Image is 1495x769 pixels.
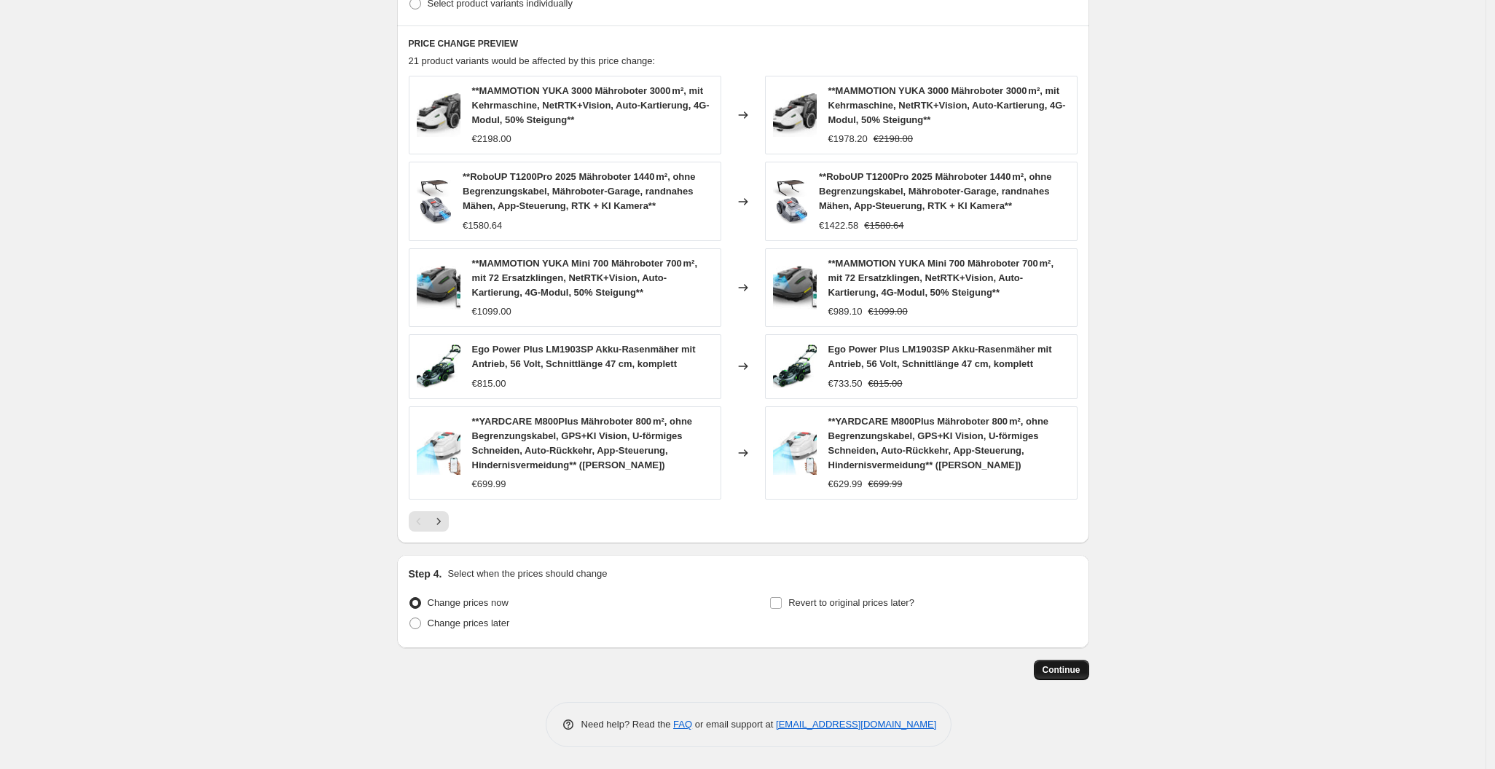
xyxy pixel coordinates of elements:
[828,304,863,319] div: €989.10
[773,431,817,475] img: 61zteiiUT3L._AC_SL1500_80x.jpg
[773,266,817,309] img: 61o5ui3RrGL._AC_SL1500_80x.jpg
[409,55,656,66] span: 21 product variants would be affected by this price change:
[819,218,858,233] div: €1422.58
[828,477,863,492] div: €629.99
[828,258,1054,298] span: **MAMMOTION YUKA Mini 700 Mähroboter 700 m², mit 72 Ersatzklingen, NetRTK+Vision, Auto-Kartierung...
[581,719,674,730] span: Need help? Read the
[472,132,511,146] div: €2198.00
[472,258,698,298] span: **MAMMOTION YUKA Mini 700 Mähroboter 700 m², mit 72 Ersatzklingen, NetRTK+Vision, Auto-Kartierung...
[776,719,936,730] a: [EMAIL_ADDRESS][DOMAIN_NAME]
[828,85,1066,125] span: **MAMMOTION YUKA 3000 Mähroboter 3000 m², mit Kehrmaschine, NetRTK+Vision, Auto-Kartierung, 4G-Mo...
[463,218,502,233] div: €1580.64
[417,344,460,388] img: 61i3BCPa_VL._AC_SL1280_80x.jpg
[828,416,1049,470] span: **YARDCARE M800Plus Mähroboter 800 m², ohne Begrenzungskabel, GPS+KI Vision, U-förmiges Schneiden...
[868,477,903,492] strike: €699.99
[1034,660,1089,680] button: Continue
[1043,664,1080,676] span: Continue
[864,218,903,233] strike: €1580.64
[428,597,509,608] span: Change prices now
[417,93,460,137] img: 61Mdcis6xpL._AC_SL1500_80x.jpg
[692,719,776,730] span: or email support at
[868,376,903,391] strike: €815.00
[463,171,695,211] span: **RoboUP T1200Pro 2025 Mähroboter 1440 m², ohne Begrenzungskabel, Mähroboter-Garage, randnahes Mä...
[773,344,817,388] img: 61i3BCPa_VL._AC_SL1280_80x.jpg
[819,171,1051,211] span: **RoboUP T1200Pro 2025 Mähroboter 1440 m², ohne Begrenzungskabel, Mähroboter-Garage, randnahes Mä...
[773,93,817,137] img: 61Mdcis6xpL._AC_SL1500_80x.jpg
[874,132,913,146] strike: €2198.00
[428,618,510,628] span: Change prices later
[472,85,710,125] span: **MAMMOTION YUKA 3000 Mähroboter 3000 m², mit Kehrmaschine, NetRTK+Vision, Auto-Kartierung, 4G-Mo...
[828,376,863,391] div: €733.50
[428,511,449,532] button: Next
[447,567,607,581] p: Select when the prices should change
[472,304,511,319] div: €1099.00
[409,511,449,532] nav: Pagination
[828,344,1052,369] span: Ego Power Plus LM1903SP Akku-Rasenmäher mit Antrieb, 56 Volt, Schnittlänge 47 cm, komplett
[472,477,506,492] div: €699.99
[472,344,696,369] span: Ego Power Plus LM1903SP Akku-Rasenmäher mit Antrieb, 56 Volt, Schnittlänge 47 cm, komplett
[417,266,460,309] img: 61o5ui3RrGL._AC_SL1500_80x.jpg
[472,376,506,391] div: €815.00
[417,180,452,224] img: 61Udhp5noFL._AC_SL1500_80x.jpg
[828,132,868,146] div: €1978.20
[409,38,1078,50] h6: PRICE CHANGE PREVIEW
[673,719,692,730] a: FAQ
[773,180,808,224] img: 61Udhp5noFL._AC_SL1500_80x.jpg
[417,431,460,475] img: 61zteiiUT3L._AC_SL1500_80x.jpg
[472,416,693,470] span: **YARDCARE M800Plus Mähroboter 800 m², ohne Begrenzungskabel, GPS+KI Vision, U-förmiges Schneiden...
[868,304,908,319] strike: €1099.00
[788,597,914,608] span: Revert to original prices later?
[409,567,442,581] h2: Step 4.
